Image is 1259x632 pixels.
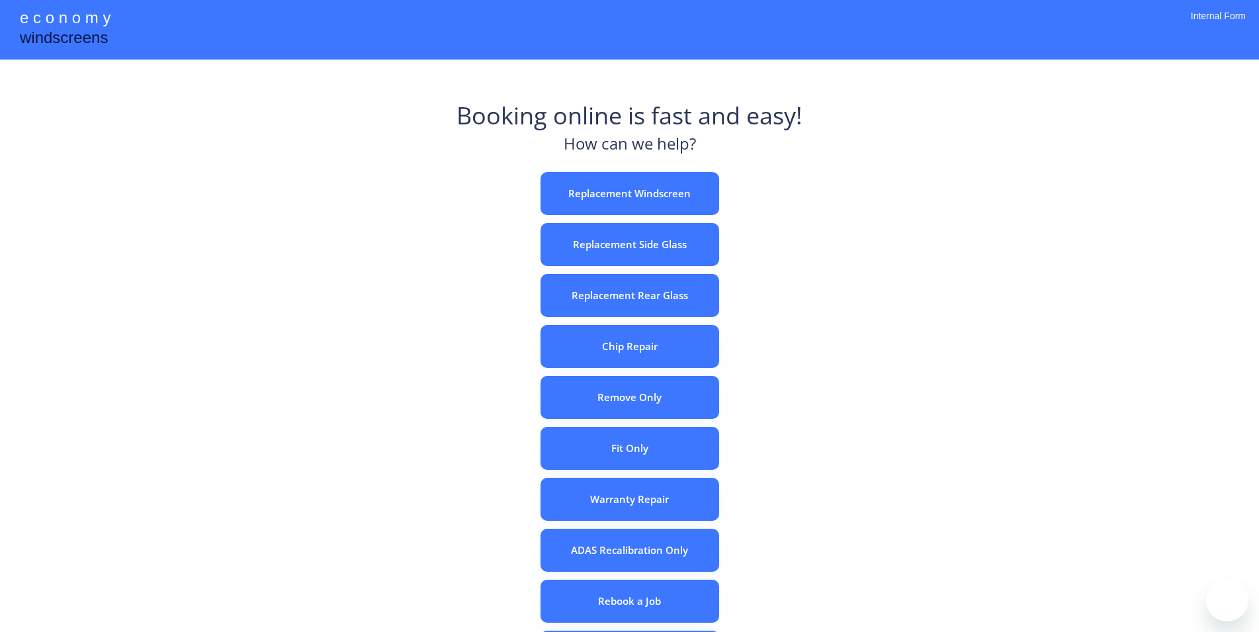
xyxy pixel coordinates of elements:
[541,223,719,266] button: Replacement Side Glass
[541,580,719,623] button: Rebook a Job
[541,427,719,470] button: Fit Only
[541,274,719,317] button: Replacement Rear Glass
[541,529,719,572] button: ADAS Recalibration Only
[20,26,108,52] div: windscreens
[541,478,719,521] button: Warranty Repair
[456,99,803,132] div: Booking online is fast and easy!
[1191,10,1246,40] div: Internal Form
[20,7,110,32] div: e c o n o m y
[1206,579,1248,621] iframe: Button to launch messaging window
[564,132,696,162] div: How can we help?
[541,172,719,215] button: Replacement Windscreen
[541,325,719,368] button: Chip Repair
[541,376,719,419] button: Remove Only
